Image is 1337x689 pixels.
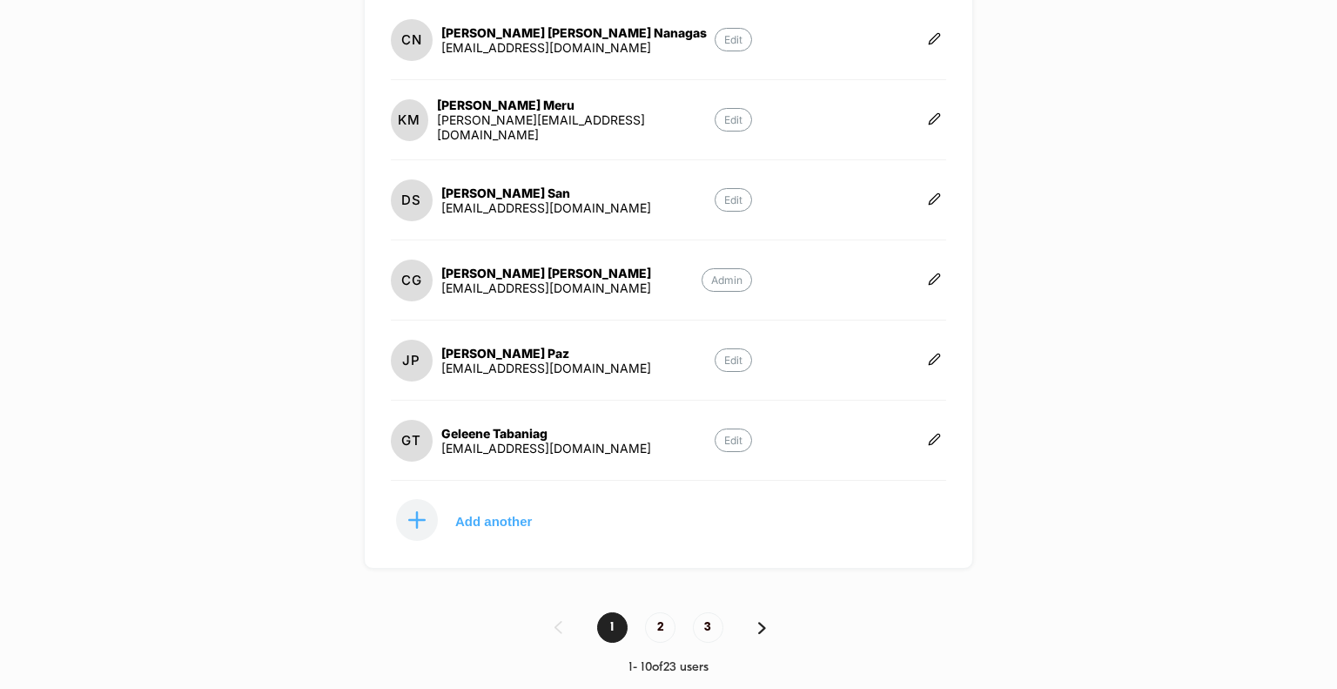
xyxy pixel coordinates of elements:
[455,517,532,525] p: Add another
[441,25,707,40] div: [PERSON_NAME] [PERSON_NAME] Nanagas
[715,108,752,132] p: Edit
[441,40,707,55] div: [EMAIL_ADDRESS][DOMAIN_NAME]
[437,112,715,142] div: [PERSON_NAME][EMAIL_ADDRESS][DOMAIN_NAME]
[597,612,628,643] span: 1
[391,498,565,542] button: Add another
[702,268,752,292] p: Admin
[715,28,752,51] p: Edit
[401,432,421,449] p: GT
[715,429,752,452] p: Edit
[441,426,651,441] div: Geleene Tabaniag
[441,441,651,456] div: [EMAIL_ADDRESS][DOMAIN_NAME]
[401,31,422,48] p: CN
[693,612,723,643] span: 3
[441,266,651,280] div: [PERSON_NAME] [PERSON_NAME]
[401,192,421,208] p: DS
[402,352,420,368] p: JP
[437,98,715,112] div: [PERSON_NAME] Meru
[715,188,752,212] p: Edit
[441,280,651,295] div: [EMAIL_ADDRESS][DOMAIN_NAME]
[441,200,651,215] div: [EMAIL_ADDRESS][DOMAIN_NAME]
[441,346,651,361] div: [PERSON_NAME] Paz
[401,272,422,288] p: CG
[441,186,651,200] div: [PERSON_NAME] San
[441,361,651,375] div: [EMAIL_ADDRESS][DOMAIN_NAME]
[398,111,420,128] p: KM
[715,348,752,372] p: Edit
[645,612,675,643] span: 2
[758,622,766,634] img: pagination forward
